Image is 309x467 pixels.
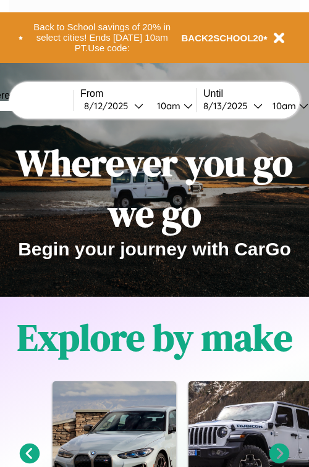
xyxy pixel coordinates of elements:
div: 10am [266,100,299,112]
button: 8/12/2025 [80,99,147,112]
b: BACK2SCHOOL20 [182,33,264,43]
button: 10am [147,99,197,112]
button: Back to School savings of 20% in select cities! Ends [DATE] 10am PT.Use code: [23,19,182,57]
div: 8 / 12 / 2025 [84,100,134,112]
div: 8 / 13 / 2025 [203,100,253,112]
h1: Explore by make [17,312,292,363]
label: From [80,88,197,99]
div: 10am [151,100,184,112]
